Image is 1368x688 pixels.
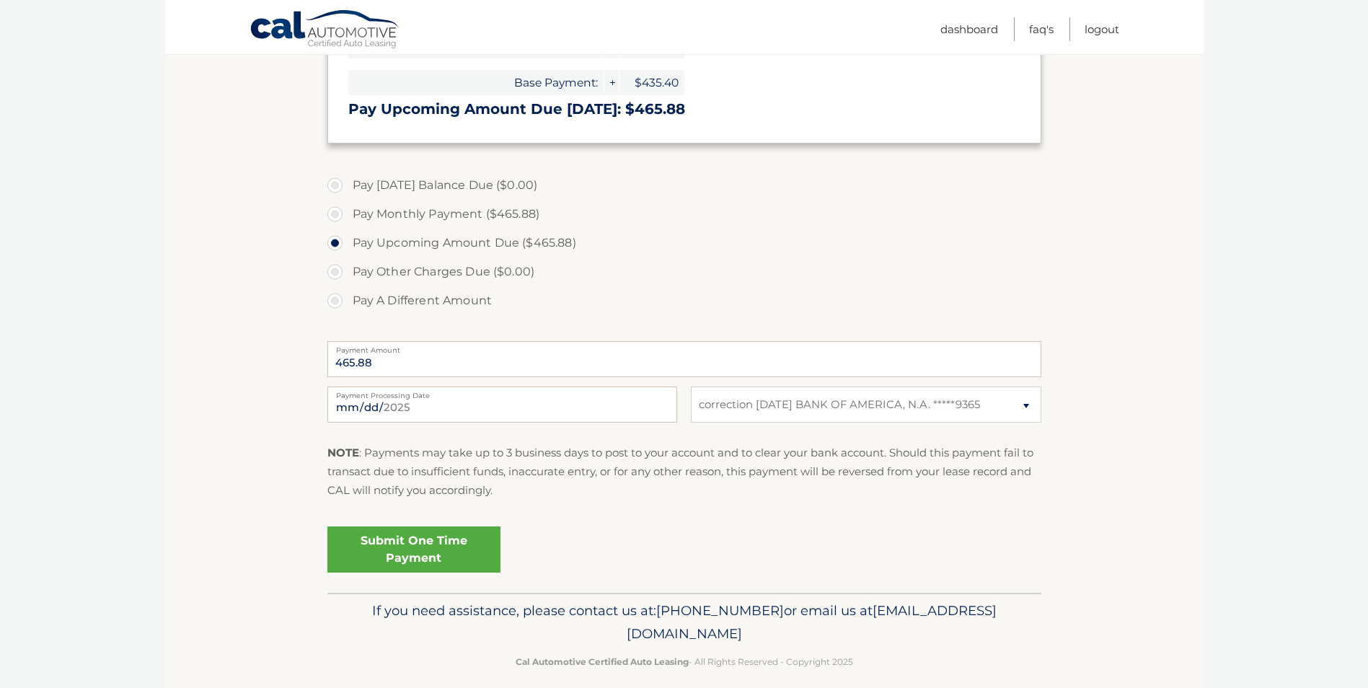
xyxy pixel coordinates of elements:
[250,9,401,51] a: Cal Automotive
[656,602,784,619] span: [PHONE_NUMBER]
[327,444,1041,500] p: : Payments may take up to 3 business days to post to your account and to clear your bank account....
[327,341,1041,377] input: Payment Amount
[604,70,619,95] span: +
[327,257,1041,286] label: Pay Other Charges Due ($0.00)
[327,341,1041,353] label: Payment Amount
[327,446,359,459] strong: NOTE
[327,229,1041,257] label: Pay Upcoming Amount Due ($465.88)
[327,387,677,398] label: Payment Processing Date
[619,70,684,95] span: $435.40
[1085,17,1119,41] a: Logout
[348,100,1020,118] h3: Pay Upcoming Amount Due [DATE]: $465.88
[327,200,1041,229] label: Pay Monthly Payment ($465.88)
[940,17,998,41] a: Dashboard
[337,654,1032,669] p: - All Rights Reserved - Copyright 2025
[327,526,500,573] a: Submit One Time Payment
[327,171,1041,200] label: Pay [DATE] Balance Due ($0.00)
[348,70,604,95] span: Base Payment:
[337,599,1032,645] p: If you need assistance, please contact us at: or email us at
[516,656,689,667] strong: Cal Automotive Certified Auto Leasing
[327,387,677,423] input: Payment Date
[1029,17,1054,41] a: FAQ's
[627,602,997,642] span: [EMAIL_ADDRESS][DOMAIN_NAME]
[327,286,1041,315] label: Pay A Different Amount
